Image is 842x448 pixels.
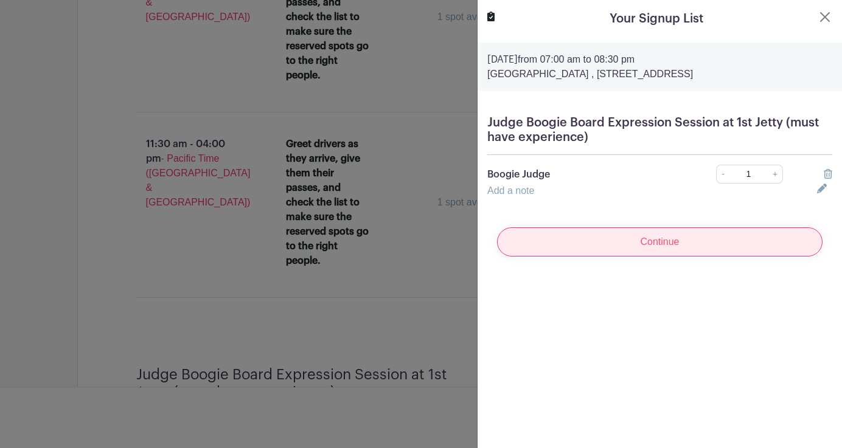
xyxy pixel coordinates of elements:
[487,67,832,81] p: [GEOGRAPHIC_DATA] , [STREET_ADDRESS]
[487,167,683,182] p: Boogie Judge
[487,115,832,145] h5: Judge Boogie Board Expression Session at 1st Jetty (must have experience)
[716,165,729,184] a: -
[487,52,832,67] p: from 07:00 am to 08:30 pm
[818,10,832,24] button: Close
[610,10,703,28] h5: Your Signup List
[768,165,783,184] a: +
[487,185,534,196] a: Add a note
[487,55,518,64] strong: [DATE]
[497,227,823,257] input: Continue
